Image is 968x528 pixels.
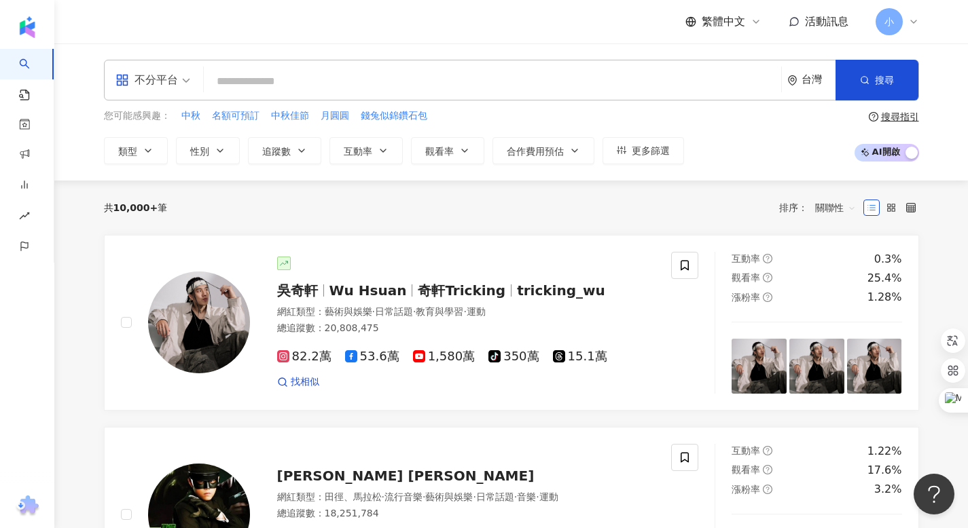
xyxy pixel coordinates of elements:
span: 觀看率 [425,146,454,157]
span: 藝術與娛樂 [325,306,372,317]
span: · [413,306,416,317]
span: 類型 [118,146,137,157]
div: 0.3% [874,252,902,267]
span: 1,580萬 [413,350,476,364]
span: question-circle [763,273,772,282]
span: Wu Hsuan [329,282,407,299]
span: 中秋 [181,109,200,123]
img: post-image [732,339,787,394]
img: KOL Avatar [148,271,250,373]
span: 小 [884,14,894,29]
button: 追蹤數 [248,137,321,164]
span: 田徑、馬拉松 [325,491,382,502]
span: 音樂 [517,491,536,502]
a: KOL Avatar吳奇軒Wu Hsuan奇軒Trickingtricking_wu網紅類型：藝術與娛樂·日常話題·教育與學習·運動總追蹤數：20,808,47582.2萬53.6萬1,580萬... [104,235,919,411]
span: 15.1萬 [553,350,607,364]
span: · [536,491,539,502]
span: 互動率 [732,445,760,456]
span: question-circle [763,465,772,474]
span: 漲粉率 [732,292,760,303]
div: 網紅類型 ： [277,305,656,319]
span: 日常話題 [476,491,514,502]
span: 53.6萬 [345,350,399,364]
span: question-circle [763,485,772,494]
iframe: Help Scout Beacon - Open [914,474,954,514]
button: 互動率 [329,137,403,164]
span: 互動率 [344,146,372,157]
span: · [372,306,375,317]
span: · [473,491,476,502]
span: 運動 [539,491,558,502]
span: 找相似 [291,375,319,389]
div: 1.28% [867,290,902,305]
div: 25.4% [867,271,902,286]
span: 漲粉率 [732,484,760,495]
span: tricking_wu [517,282,605,299]
span: 觀看率 [732,272,760,283]
span: 關聯性 [815,197,856,219]
span: 名額可預訂 [212,109,259,123]
span: 奇軒Tricking [418,282,505,299]
span: question-circle [869,112,878,121]
span: 繁體中文 [702,14,745,29]
span: 搜尋 [875,75,894,86]
div: 總追蹤數 ： 20,808,475 [277,322,656,335]
span: 82.2萬 [277,350,331,364]
div: 共 筆 [104,202,168,213]
span: 吳奇軒 [277,282,318,299]
div: 不分平台 [115,69,178,91]
span: 錢兔似錦鑽石包 [361,109,427,123]
button: 名額可預訂 [211,109,260,124]
span: 您可能感興趣： [104,109,171,123]
div: 總追蹤數 ： 18,251,784 [277,507,656,521]
button: 合作費用預估 [492,137,594,164]
div: 網紅類型 ： [277,491,656,504]
div: 3.2% [874,482,902,497]
span: question-circle [763,293,772,302]
div: 搜尋指引 [881,111,919,122]
span: 350萬 [488,350,539,364]
div: 1.22% [867,444,902,459]
img: post-image [847,339,902,394]
a: 找相似 [277,375,319,389]
span: 10,000+ [113,202,158,213]
span: · [382,491,384,502]
span: [PERSON_NAME] [PERSON_NAME] [277,468,535,484]
span: environment [787,75,797,86]
span: 中秋佳節 [271,109,309,123]
span: 藝術與娛樂 [425,491,473,502]
span: 合作費用預估 [507,146,564,157]
span: · [423,491,425,502]
a: search [19,49,46,102]
span: 觀看率 [732,464,760,475]
button: 錢兔似錦鑽石包 [360,109,428,124]
button: 性別 [176,137,240,164]
div: 17.6% [867,463,902,478]
span: 教育與學習 [416,306,463,317]
div: 排序： [779,197,863,219]
span: 流行音樂 [384,491,423,502]
span: question-circle [763,446,772,455]
img: logo icon [16,16,38,38]
span: 月圓圓 [321,109,349,123]
span: 活動訊息 [805,15,848,28]
button: 中秋 [181,109,201,124]
button: 中秋佳節 [270,109,310,124]
span: appstore [115,73,129,87]
div: 台灣 [802,74,836,86]
button: 搜尋 [836,60,918,100]
span: question-circle [763,254,772,263]
span: 更多篩選 [632,145,670,156]
button: 觀看率 [411,137,484,164]
img: post-image [789,339,844,394]
span: rise [19,202,30,233]
button: 類型 [104,137,168,164]
button: 月圓圓 [320,109,350,124]
span: 日常話題 [375,306,413,317]
span: · [514,491,517,502]
img: chrome extension [14,495,41,517]
span: 運動 [467,306,486,317]
span: 互動率 [732,253,760,264]
span: · [463,306,466,317]
span: 性別 [190,146,209,157]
